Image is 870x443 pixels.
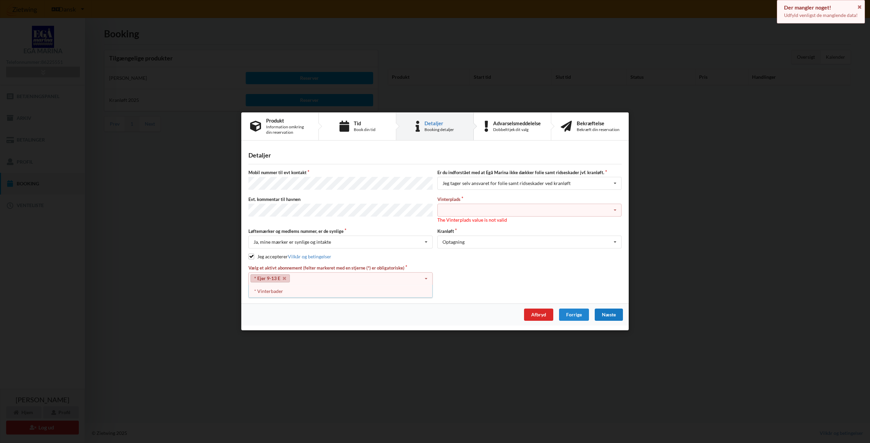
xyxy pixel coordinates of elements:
[248,265,433,271] label: Vælg et aktivt abonnement (felter markeret med en stjerne (*) er obligatoriske)
[248,254,331,259] label: Jeg accepterer
[248,228,433,234] label: Løftemærker og medlems nummer, er de synlige
[437,228,622,234] label: Kranløft
[248,196,433,202] label: Evt. kommentar til havnen
[354,127,376,132] div: Book din tid
[424,127,454,132] div: Booking detaljer
[266,118,310,123] div: Produkt
[442,181,571,186] div: Jeg tager selv ansvaret for folie samt ridseskader ved kranløft
[493,121,541,126] div: Advarselsmeddelelse
[577,127,620,132] div: Bekræft din reservation
[493,127,541,132] div: Dobbelttjek dit valg
[266,124,310,135] div: Information omkring din reservation
[437,217,507,223] span: The Vinterplads value is not valid
[437,170,622,176] label: Er du indforstået med at Egå Marina ikke dækker folie samt ridseskader jvf. kranløft.
[784,4,858,11] div: Der mangler noget!
[559,309,589,321] div: Forrige
[595,309,623,321] div: Næste
[248,151,622,159] div: Detaljer
[254,240,331,244] div: Ja, mine mærker er synlige og intakte
[524,309,553,321] div: Afbryd
[249,285,432,297] div: * Vinterbader
[248,170,433,176] label: Mobil nummer til evt kontakt
[437,196,622,202] label: Vinterplads
[784,12,858,19] p: Udfyld venligst de manglende data!
[442,240,465,244] div: Optagning
[424,121,454,126] div: Detaljer
[288,254,331,259] a: Vilkår og betingelser
[250,274,290,282] a: * Ejer 9-13 E
[354,121,376,126] div: Tid
[577,121,620,126] div: Bekræftelse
